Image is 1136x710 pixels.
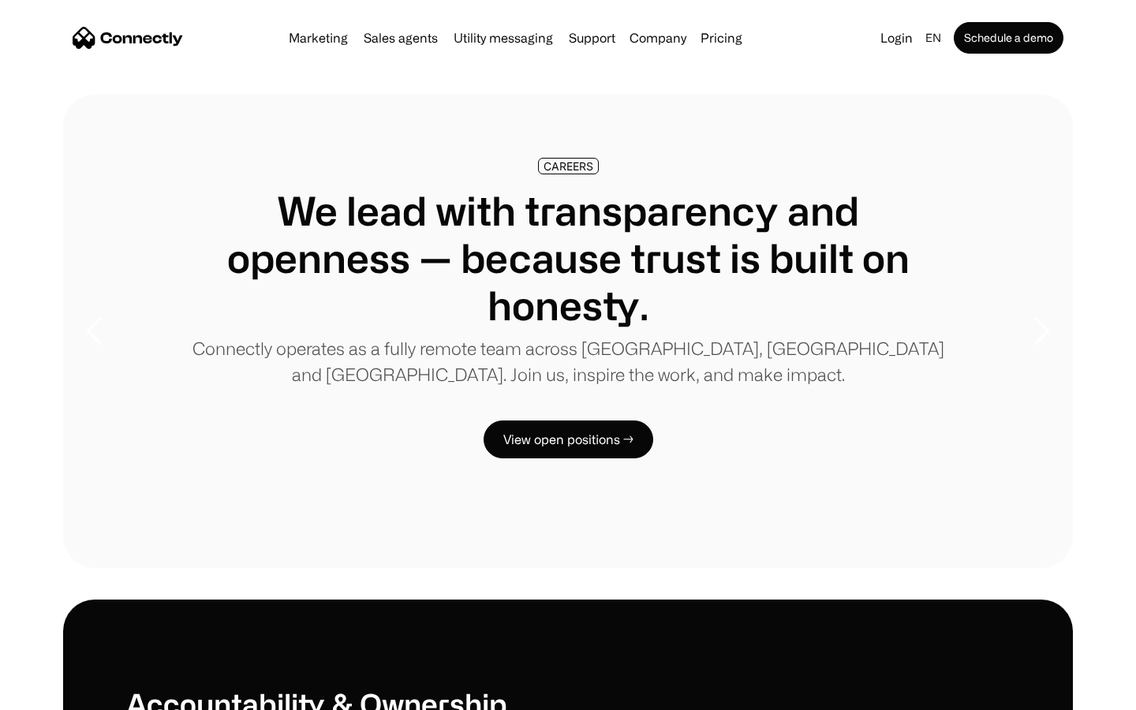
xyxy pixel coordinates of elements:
h1: We lead with transparency and openness — because trust is built on honesty. [189,187,947,329]
a: Sales agents [357,32,444,44]
a: Schedule a demo [954,22,1063,54]
a: Pricing [694,32,749,44]
div: en [925,27,941,49]
a: Support [562,32,622,44]
a: Login [874,27,919,49]
ul: Language list [32,682,95,704]
a: Utility messaging [447,32,559,44]
a: Marketing [282,32,354,44]
p: Connectly operates as a fully remote team across [GEOGRAPHIC_DATA], [GEOGRAPHIC_DATA] and [GEOGRA... [189,335,947,387]
aside: Language selected: English [16,681,95,704]
div: CAREERS [544,160,593,172]
a: View open positions → [484,420,653,458]
div: Company [630,27,686,49]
